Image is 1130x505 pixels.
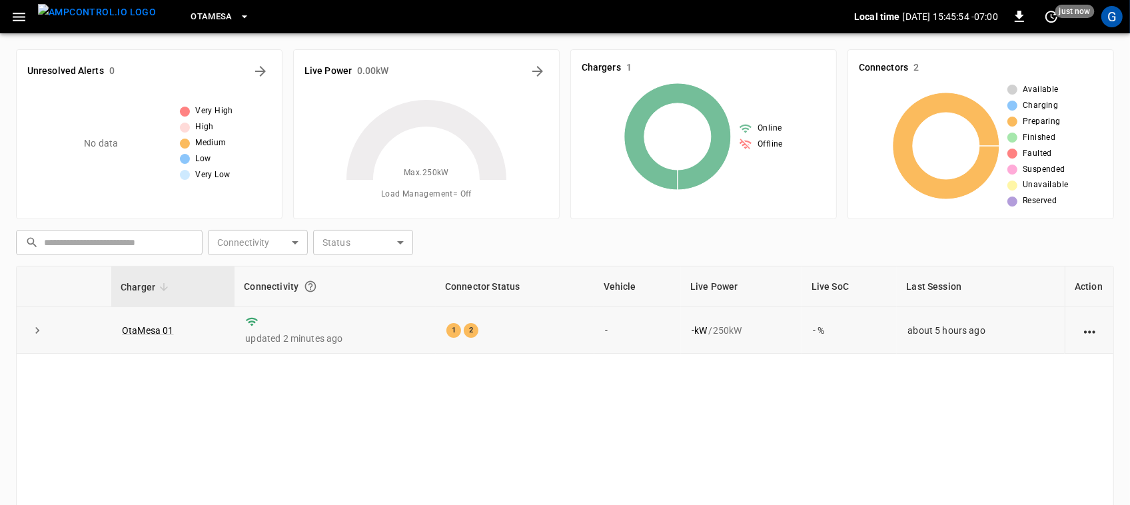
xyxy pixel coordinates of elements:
[897,307,1065,354] td: about 5 hours ago
[191,9,233,25] span: OtaMesa
[109,64,115,79] h6: 0
[758,138,783,151] span: Offline
[1101,6,1123,27] div: profile-icon
[802,266,897,307] th: Live SoC
[681,266,802,307] th: Live Power
[195,105,233,118] span: Very High
[1041,6,1062,27] button: set refresh interval
[1081,324,1098,337] div: action cell options
[38,4,156,21] img: ampcontrol.io logo
[27,320,47,340] button: expand row
[245,332,425,345] p: updated 2 minutes ago
[1023,131,1055,145] span: Finished
[195,121,214,134] span: High
[1023,163,1065,177] span: Suspended
[195,153,211,166] span: Low
[692,324,792,337] div: / 250 kW
[250,61,271,82] button: All Alerts
[1023,147,1052,161] span: Faulted
[1065,266,1113,307] th: Action
[446,323,461,338] div: 1
[436,266,594,307] th: Connector Status
[1023,179,1068,192] span: Unavailable
[121,279,173,295] span: Charger
[381,188,472,201] span: Load Management = Off
[692,324,707,337] p: - kW
[464,323,478,338] div: 2
[854,10,900,23] p: Local time
[626,61,632,75] h6: 1
[244,274,426,298] div: Connectivity
[913,61,919,75] h6: 2
[1055,5,1095,18] span: just now
[185,4,255,30] button: OtaMesa
[802,307,897,354] td: - %
[582,61,621,75] h6: Chargers
[1023,83,1059,97] span: Available
[1023,115,1061,129] span: Preparing
[298,274,322,298] button: Connection between the charger and our software.
[122,325,174,336] a: OtaMesa 01
[84,137,118,151] p: No data
[594,266,681,307] th: Vehicle
[903,10,998,23] p: [DATE] 15:45:54 -07:00
[897,266,1065,307] th: Last Session
[758,122,782,135] span: Online
[357,64,389,79] h6: 0.00 kW
[527,61,548,82] button: Energy Overview
[594,307,681,354] td: -
[27,64,104,79] h6: Unresolved Alerts
[404,167,449,180] span: Max. 250 kW
[859,61,908,75] h6: Connectors
[195,137,226,150] span: Medium
[1023,99,1058,113] span: Charging
[195,169,230,182] span: Very Low
[1023,195,1057,208] span: Reserved
[304,64,352,79] h6: Live Power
